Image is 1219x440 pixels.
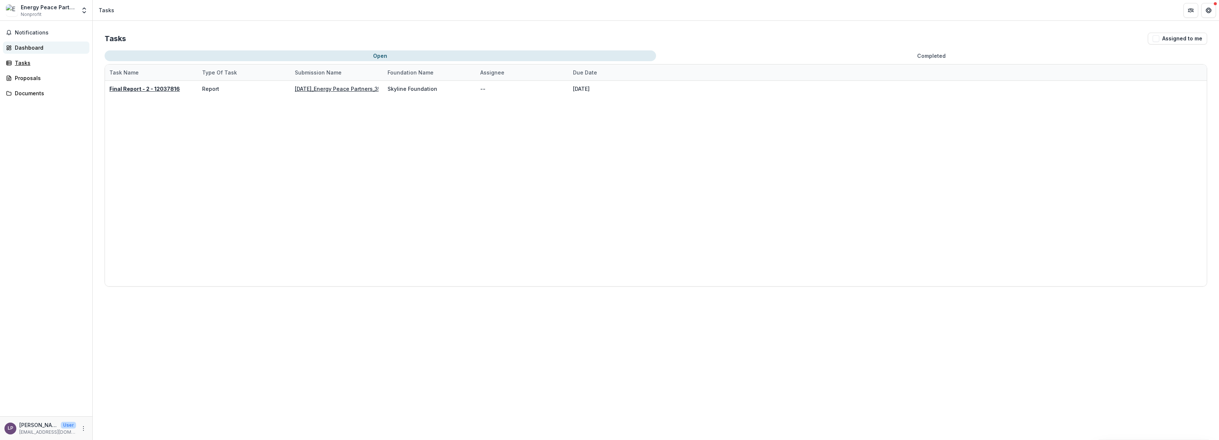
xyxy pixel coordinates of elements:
[1201,3,1216,18] button: Get Help
[383,64,476,80] div: Foundation Name
[198,64,290,80] div: Type of Task
[3,27,89,39] button: Notifications
[476,69,509,76] div: Assignee
[19,421,58,429] p: [PERSON_NAME]
[19,429,76,436] p: [EMAIL_ADDRESS][DOMAIN_NAME]
[21,11,42,18] span: Nonprofit
[388,85,437,93] div: Skyline Foundation
[656,50,1208,61] button: Completed
[109,86,180,92] a: Final Report - 2 - 12037816
[3,57,89,69] a: Tasks
[3,72,89,84] a: Proposals
[480,85,485,93] div: --
[105,64,198,80] div: Task Name
[96,5,117,16] nav: breadcrumb
[15,30,86,36] span: Notifications
[573,85,590,93] div: [DATE]
[105,34,126,43] h2: Tasks
[295,86,394,92] a: [DATE]_Energy Peace Partners_350000
[569,69,602,76] div: Due Date
[3,42,89,54] a: Dashboard
[15,44,83,52] div: Dashboard
[15,59,83,67] div: Tasks
[383,69,438,76] div: Foundation Name
[569,64,661,80] div: Due Date
[8,426,13,431] div: Lindsey Padjen
[15,74,83,82] div: Proposals
[202,85,219,93] div: Report
[6,4,18,16] img: Energy Peace Partners
[61,422,76,429] p: User
[99,6,114,14] div: Tasks
[476,64,569,80] div: Assignee
[198,69,241,76] div: Type of Task
[290,64,383,80] div: Submission Name
[15,89,83,97] div: Documents
[21,3,76,11] div: Energy Peace Partners
[79,3,89,18] button: Open entity switcher
[1148,33,1207,44] button: Assigned to me
[79,424,88,433] button: More
[3,87,89,99] a: Documents
[105,69,143,76] div: Task Name
[290,69,346,76] div: Submission Name
[105,50,656,61] button: Open
[1183,3,1198,18] button: Partners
